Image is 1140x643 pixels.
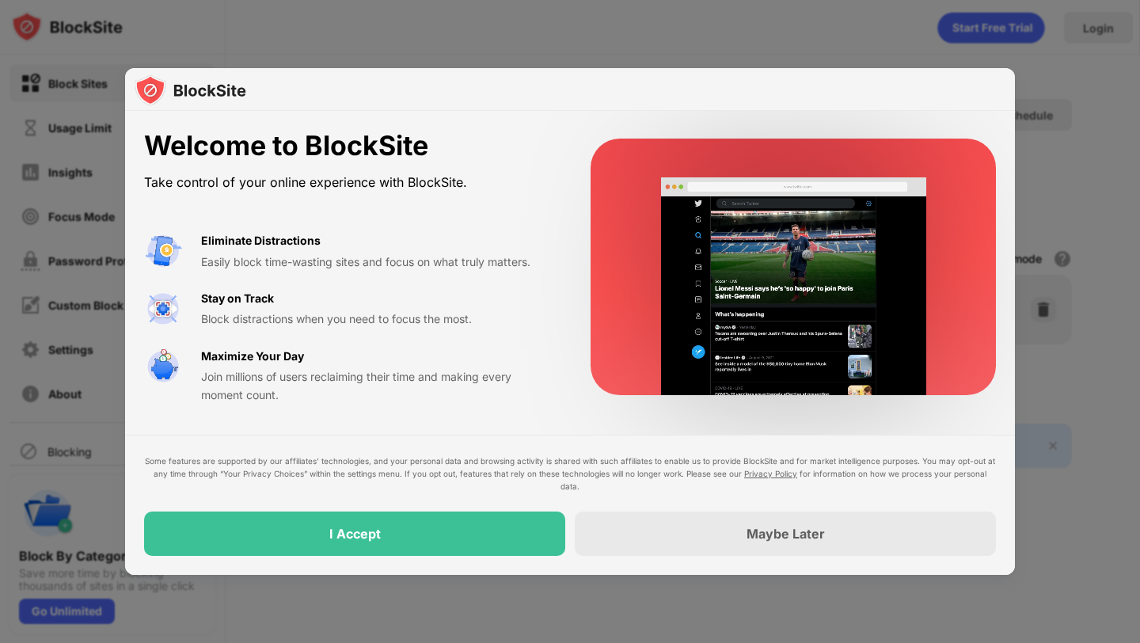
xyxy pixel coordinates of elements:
img: value-avoid-distractions.svg [144,232,182,270]
img: logo-blocksite.svg [135,74,246,106]
div: Welcome to BlockSite [144,130,553,162]
img: value-safe-time.svg [144,348,182,386]
div: Maybe Later [747,526,825,542]
div: Maximize Your Day [201,348,304,365]
div: Some features are supported by our affiliates’ technologies, and your personal data and browsing ... [144,455,996,493]
div: Take control of your online experience with BlockSite. [144,171,553,194]
div: Eliminate Distractions [201,232,321,249]
div: Join millions of users reclaiming their time and making every moment count. [201,368,553,404]
div: I Accept [329,526,381,542]
a: Privacy Policy [744,469,797,478]
div: Easily block time-wasting sites and focus on what truly matters. [201,253,553,271]
img: value-focus.svg [144,290,182,328]
div: Stay on Track [201,290,274,307]
div: Block distractions when you need to focus the most. [201,310,553,328]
